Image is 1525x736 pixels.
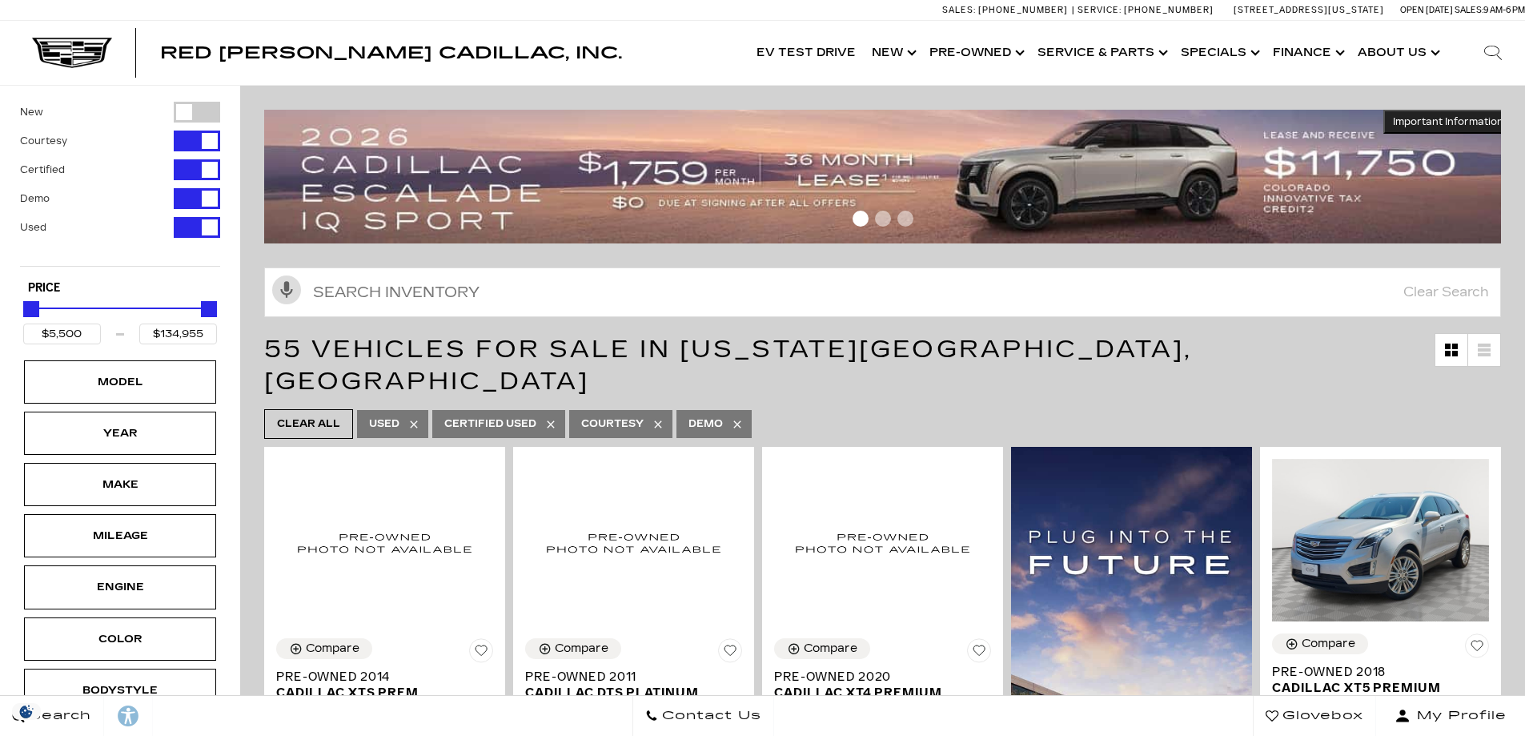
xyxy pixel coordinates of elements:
[774,669,991,717] a: Pre-Owned 2020Cadillac XT4 Premium Luxury
[658,705,761,727] span: Contact Us
[1234,5,1384,15] a: [STREET_ADDRESS][US_STATE]
[1272,680,1477,712] span: Cadillac XT5 Premium Luxury AWD
[80,527,160,545] div: Mileage
[718,638,742,669] button: Save Vehicle
[1393,115,1503,128] span: Important Information
[774,459,991,626] img: 2020 Cadillac XT4 Premium Luxury
[20,102,220,266] div: Filter by Vehicle Type
[978,5,1068,15] span: [PHONE_NUMBER]
[1376,696,1525,736] button: Open user profile menu
[80,682,160,699] div: Bodystyle
[1072,6,1218,14] a: Service: [PHONE_NUMBER]
[1265,21,1350,85] a: Finance
[276,638,372,659] button: Compare Vehicle
[1272,633,1368,654] button: Compare Vehicle
[24,514,216,557] div: MileageMileage
[264,267,1501,317] input: Search Inventory
[774,669,979,685] span: Pre-Owned 2020
[80,476,160,493] div: Make
[1483,5,1525,15] span: 9 AM-6 PM
[277,414,340,434] span: Clear All
[369,414,399,434] span: Used
[1411,705,1507,727] span: My Profile
[1465,633,1489,664] button: Save Vehicle
[20,219,46,235] label: Used
[80,424,160,442] div: Year
[897,211,913,227] span: Go to slide 3
[774,638,870,659] button: Compare Vehicle
[24,565,216,609] div: EngineEngine
[24,412,216,455] div: YearYear
[921,21,1029,85] a: Pre-Owned
[20,104,43,120] label: New
[276,669,481,685] span: Pre-Owned 2014
[967,638,991,669] button: Save Vehicle
[24,360,216,404] div: ModelModel
[1078,5,1122,15] span: Service:
[8,703,45,720] img: Opt-Out Icon
[1272,664,1489,712] a: Pre-Owned 2018Cadillac XT5 Premium Luxury AWD
[80,373,160,391] div: Model
[444,414,536,434] span: Certified Used
[80,578,160,596] div: Engine
[525,459,742,626] img: 2011 Cadillac DTS Platinum Collection
[8,703,45,720] section: Click to Open Cookie Consent Modal
[864,21,921,85] a: New
[1455,5,1483,15] span: Sales:
[1173,21,1265,85] a: Specials
[1272,664,1477,680] span: Pre-Owned 2018
[276,685,481,701] span: Cadillac XTS PREM
[1253,696,1376,736] a: Glovebox
[1124,5,1214,15] span: [PHONE_NUMBER]
[264,335,1192,396] span: 55 Vehicles for Sale in [US_STATE][GEOGRAPHIC_DATA], [GEOGRAPHIC_DATA]
[1350,21,1445,85] a: About Us
[276,459,493,626] img: 2014 Cadillac XTS PREM
[748,21,864,85] a: EV Test Drive
[272,275,301,304] svg: Click to toggle on voice search
[632,696,774,736] a: Contact Us
[525,669,730,685] span: Pre-Owned 2011
[469,638,493,669] button: Save Vehicle
[160,43,622,62] span: Red [PERSON_NAME] Cadillac, Inc.
[28,281,212,296] h5: Price
[942,5,976,15] span: Sales:
[20,133,67,149] label: Courtesy
[139,324,217,344] input: Maximum
[264,110,1513,243] img: 2509-September-FOM-Escalade-IQ-Lease9
[23,296,217,344] div: Price
[875,211,891,227] span: Go to slide 2
[1029,21,1173,85] a: Service & Parts
[20,191,50,207] label: Demo
[774,685,979,717] span: Cadillac XT4 Premium Luxury
[853,211,869,227] span: Go to slide 1
[24,463,216,506] div: MakeMake
[555,641,608,656] div: Compare
[160,45,622,61] a: Red [PERSON_NAME] Cadillac, Inc.
[23,324,101,344] input: Minimum
[23,301,39,317] div: Minimum Price
[525,685,730,717] span: Cadillac DTS Platinum Collection
[25,705,91,727] span: Search
[24,617,216,661] div: ColorColor
[804,641,857,656] div: Compare
[80,630,160,648] div: Color
[525,638,621,659] button: Compare Vehicle
[20,162,65,178] label: Certified
[276,669,493,701] a: Pre-Owned 2014Cadillac XTS PREM
[32,38,112,68] img: Cadillac Dark Logo with Cadillac White Text
[1400,5,1453,15] span: Open [DATE]
[1272,459,1489,621] img: 2018 Cadillac XT5 Premium Luxury AWD
[942,6,1072,14] a: Sales: [PHONE_NUMBER]
[1383,110,1513,134] button: Important Information
[24,669,216,712] div: BodystyleBodystyle
[525,669,742,717] a: Pre-Owned 2011Cadillac DTS Platinum Collection
[581,414,644,434] span: Courtesy
[201,301,217,317] div: Maximum Price
[1278,705,1363,727] span: Glovebox
[688,414,723,434] span: Demo
[1302,637,1355,651] div: Compare
[306,641,359,656] div: Compare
